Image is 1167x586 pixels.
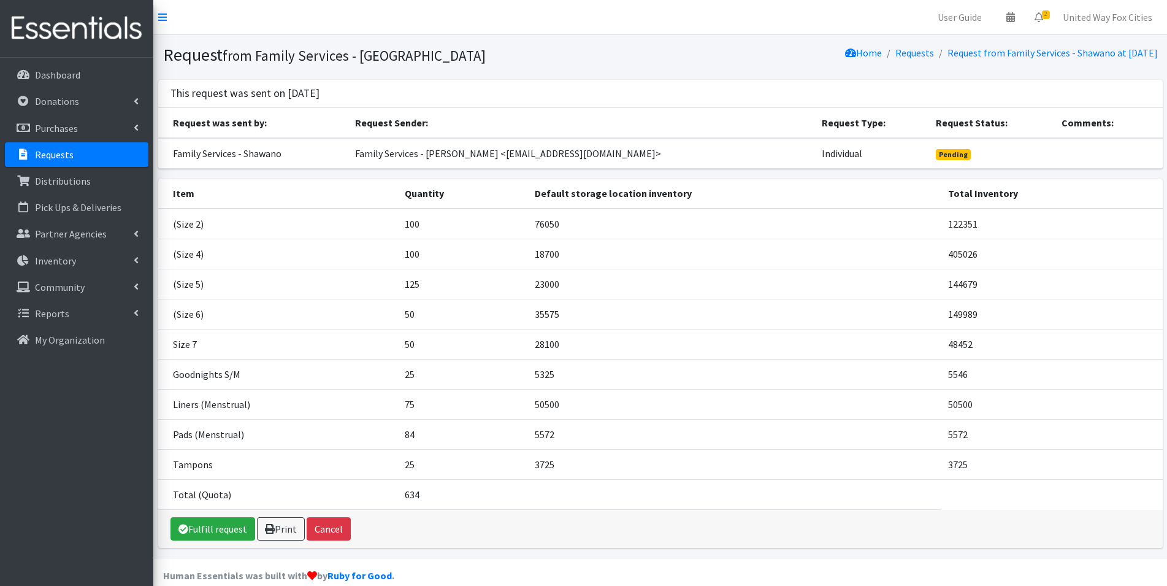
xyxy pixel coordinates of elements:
[348,138,814,169] td: Family Services - [PERSON_NAME] <[EMAIL_ADDRESS][DOMAIN_NAME]>
[397,389,527,419] td: 75
[158,479,397,509] td: Total (Quota)
[348,108,814,138] th: Request Sender:
[941,179,1162,209] th: Total Inventory
[327,569,392,582] a: Ruby for Good
[5,249,148,273] a: Inventory
[928,5,992,29] a: User Guide
[936,149,971,160] span: Pending
[158,209,397,239] td: (Size 2)
[158,329,397,359] td: Size 7
[527,209,941,239] td: 76050
[158,108,348,138] th: Request was sent by:
[941,299,1162,329] td: 149989
[941,389,1162,419] td: 50500
[397,419,527,449] td: 84
[158,419,397,449] td: Pads (Menstrual)
[35,307,69,320] p: Reports
[158,269,397,299] td: (Size 5)
[5,222,148,246] a: Partner Agencies
[397,209,527,239] td: 100
[158,179,397,209] th: Item
[1025,5,1053,29] a: 2
[895,47,934,59] a: Requests
[941,449,1162,479] td: 3725
[1053,5,1162,29] a: United Way Fox Cities
[845,47,882,59] a: Home
[941,329,1162,359] td: 48452
[35,148,74,161] p: Requests
[941,359,1162,389] td: 5546
[527,299,941,329] td: 35575
[35,95,79,107] p: Donations
[397,329,527,359] td: 50
[35,175,91,187] p: Distributions
[158,239,397,269] td: (Size 4)
[397,479,527,509] td: 634
[527,329,941,359] td: 28100
[35,281,85,293] p: Community
[307,517,351,541] button: Cancel
[941,419,1162,449] td: 5572
[947,47,1158,59] a: Request from Family Services - Shawano at [DATE]
[35,69,80,81] p: Dashboard
[527,359,941,389] td: 5325
[170,517,255,541] a: Fulfill request
[941,239,1162,269] td: 405026
[5,195,148,220] a: Pick Ups & Deliveries
[35,334,105,346] p: My Organization
[5,63,148,87] a: Dashboard
[1054,108,1162,138] th: Comments:
[5,301,148,326] a: Reports
[158,359,397,389] td: Goodnights S/M
[158,299,397,329] td: (Size 6)
[5,169,148,193] a: Distributions
[527,239,941,269] td: 18700
[163,569,394,582] strong: Human Essentials was built with by .
[527,269,941,299] td: 23000
[941,269,1162,299] td: 144679
[527,179,941,209] th: Default storage location inventory
[5,116,148,141] a: Purchases
[158,449,397,479] td: Tampons
[5,328,148,352] a: My Organization
[158,389,397,419] td: Liners (Menstrual)
[163,44,656,66] h1: Request
[257,517,305,541] a: Print
[5,142,148,167] a: Requests
[527,449,941,479] td: 3725
[397,269,527,299] td: 125
[397,299,527,329] td: 50
[397,239,527,269] td: 100
[158,138,348,169] td: Family Services - Shawano
[35,201,121,214] p: Pick Ups & Deliveries
[928,108,1054,138] th: Request Status:
[397,359,527,389] td: 25
[527,389,941,419] td: 50500
[814,138,928,169] td: Individual
[5,275,148,299] a: Community
[814,108,928,138] th: Request Type:
[35,122,78,134] p: Purchases
[941,209,1162,239] td: 122351
[527,419,941,449] td: 5572
[1042,10,1050,19] span: 2
[5,8,148,49] img: HumanEssentials
[397,449,527,479] td: 25
[35,228,107,240] p: Partner Agencies
[397,179,527,209] th: Quantity
[170,87,319,100] h3: This request was sent on [DATE]
[223,47,486,64] small: from Family Services - [GEOGRAPHIC_DATA]
[5,89,148,114] a: Donations
[35,255,76,267] p: Inventory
